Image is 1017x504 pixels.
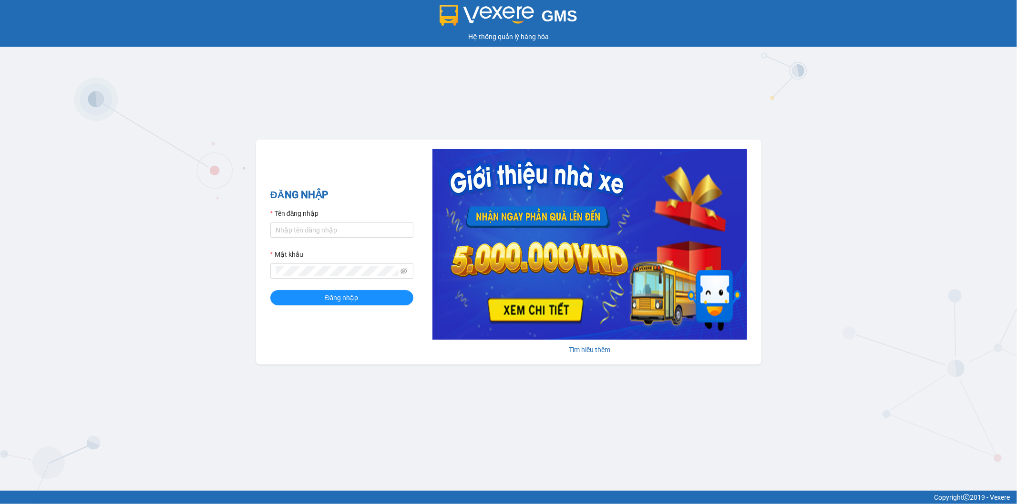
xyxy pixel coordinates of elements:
[432,149,747,340] img: banner-0
[7,492,1010,503] div: Copyright 2019 - Vexere
[270,249,303,260] label: Mật khẩu
[432,344,747,355] div: Tìm hiểu thêm
[440,5,534,26] img: logo 2
[270,290,413,305] button: Đăng nhập
[2,31,1015,42] div: Hệ thống quản lý hàng hóa
[542,7,577,25] span: GMS
[325,292,359,303] span: Đăng nhập
[270,222,413,238] input: Tên đăng nhập
[440,14,577,22] a: GMS
[270,208,319,219] label: Tên đăng nhập
[401,268,407,274] span: eye-invisible
[270,187,413,203] h2: ĐĂNG NHẬP
[963,494,970,501] span: copyright
[276,266,399,276] input: Mật khẩu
